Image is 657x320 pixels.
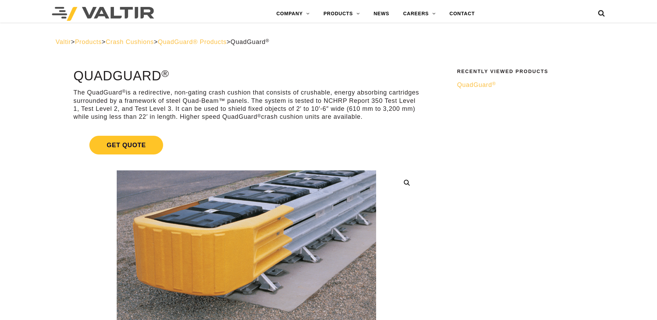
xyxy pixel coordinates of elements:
[492,81,496,86] sup: ®
[52,7,154,21] img: Valtir
[106,38,154,45] a: Crash Cushions
[443,7,482,21] a: CONTACT
[269,7,317,21] a: COMPANY
[73,89,419,121] p: The QuadGuard is a redirective, non-gating crash cushion that consists of crushable, energy absor...
[457,81,496,88] span: QuadGuard
[396,7,443,21] a: CAREERS
[56,38,602,46] div: > > > >
[73,69,419,83] h1: QuadGuard
[457,69,597,74] h2: Recently Viewed Products
[317,7,367,21] a: PRODUCTS
[75,38,101,45] a: Products
[56,38,71,45] a: Valtir
[122,89,126,94] sup: ®
[367,7,396,21] a: NEWS
[73,127,419,163] a: Get Quote
[89,136,163,154] span: Get Quote
[231,38,269,45] span: QuadGuard
[161,68,169,79] sup: ®
[457,81,597,89] a: QuadGuard®
[158,38,227,45] a: QuadGuard® Products
[257,113,261,118] sup: ®
[266,38,269,43] sup: ®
